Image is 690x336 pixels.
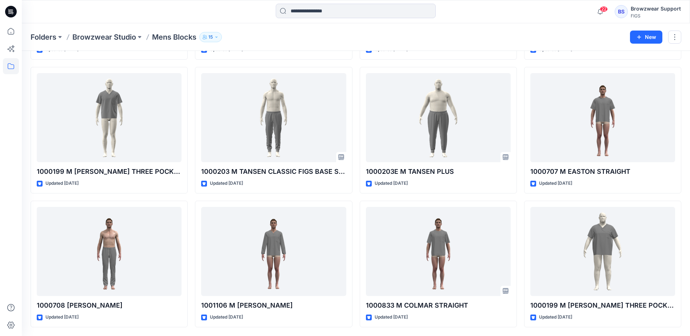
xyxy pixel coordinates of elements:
p: Updated [DATE] [210,180,243,187]
a: 1000833 M COLMAR STRAIGHT [366,207,511,296]
p: Updated [DATE] [210,313,243,321]
p: 1000707 M EASTON STRAIGHT [530,167,675,177]
span: 22 [600,6,608,12]
div: Browzwear Support [631,4,681,13]
a: 1000203 M TANSEN CLASSIC FIGS BASE SIZE [201,73,346,162]
a: 1000708 M LLOYD STRAIGHT [37,207,182,296]
p: Updated [DATE] [539,180,572,187]
p: 1000203 M TANSEN CLASSIC FIGS BASE SIZE [201,167,346,177]
a: 1000199 M LEON THREE POCKET BASE [37,73,182,162]
p: 1000199 M [PERSON_NAME] THREE POCKET BASE [37,167,182,177]
p: 1000708 [PERSON_NAME] [37,300,182,311]
p: Updated [DATE] [45,313,79,321]
a: 1000203E M TANSEN PLUS [366,73,511,162]
a: 1000707 M EASTON STRAIGHT [530,73,675,162]
button: New [630,31,662,44]
p: 15 [208,33,213,41]
p: Updated [DATE] [375,313,408,321]
div: FIGS [631,13,681,19]
a: Browzwear Studio [72,32,136,42]
p: Updated [DATE] [45,180,79,187]
a: 1000199 M LEON THREE POCKET PLUS [530,207,675,296]
button: 15 [199,32,222,42]
a: Folders [31,32,56,42]
p: Mens Blocks [152,32,196,42]
p: 1000199 M [PERSON_NAME] THREE POCKET PLUS [530,300,675,311]
p: Updated [DATE] [375,180,408,187]
p: 1000833 M COLMAR STRAIGHT [366,300,511,311]
p: 1000203E M TANSEN PLUS [366,167,511,177]
div: BS [615,5,628,18]
p: Updated [DATE] [539,313,572,321]
p: 1001106 M [PERSON_NAME] [201,300,346,311]
a: 1001106 M LS LEON STRAIGHT [201,207,346,296]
